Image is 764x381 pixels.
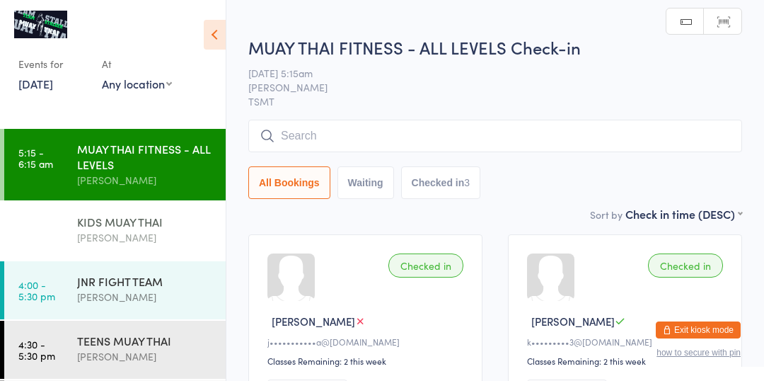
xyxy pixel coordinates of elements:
a: 4:30 -5:30 pmTEENS MUAY THAI[PERSON_NAME] [4,321,226,379]
h2: MUAY THAI FITNESS - ALL LEVELS Check-in [248,35,742,59]
div: [PERSON_NAME] [77,348,214,365]
time: 3:45 - 4:30 pm [18,220,55,242]
div: Check in time (DESC) [625,206,742,222]
button: Waiting [337,166,394,199]
time: 5:15 - 6:15 am [18,147,53,169]
button: how to secure with pin [656,348,741,358]
div: Classes Remaining: 2 this week [527,355,727,367]
button: Exit kiosk mode [656,322,741,339]
div: [PERSON_NAME] [77,229,214,246]
input: Search [248,120,742,152]
time: 4:30 - 5:30 pm [18,339,55,361]
div: Any location [102,76,172,91]
a: 3:45 -4:30 pmKIDS MUAY THAI[PERSON_NAME] [4,202,226,260]
a: 5:15 -6:15 amMUAY THAI FITNESS - ALL LEVELS[PERSON_NAME] [4,129,226,200]
div: j•••••••••••a@[DOMAIN_NAME] [267,336,468,348]
div: Checked in [388,254,463,278]
span: TSMT [248,94,742,108]
div: [PERSON_NAME] [77,172,214,188]
div: Checked in [648,254,723,278]
button: Checked in3 [401,166,481,199]
div: Classes Remaining: 2 this week [267,355,468,367]
div: At [102,52,172,76]
time: 4:00 - 5:30 pm [18,279,55,302]
div: 3 [464,177,470,188]
a: [DATE] [18,76,53,91]
label: Sort by [590,207,623,222]
span: [DATE] 5:15am [248,66,720,80]
a: 4:00 -5:30 pmJNR FIGHT TEAM[PERSON_NAME] [4,261,226,319]
span: [PERSON_NAME] [272,314,355,329]
div: KIDS MUAY THAI [77,214,214,229]
div: Events for [18,52,88,76]
img: Team Stalder Muay Thai [14,11,67,38]
span: [PERSON_NAME] [531,314,615,329]
div: TEENS MUAY THAI [77,333,214,348]
div: [PERSON_NAME] [77,289,214,305]
div: JNR FIGHT TEAM [77,273,214,289]
span: [PERSON_NAME] [248,80,720,94]
div: MUAY THAI FITNESS - ALL LEVELS [77,141,214,172]
div: k•••••••••3@[DOMAIN_NAME] [527,336,727,348]
button: All Bookings [248,166,330,199]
